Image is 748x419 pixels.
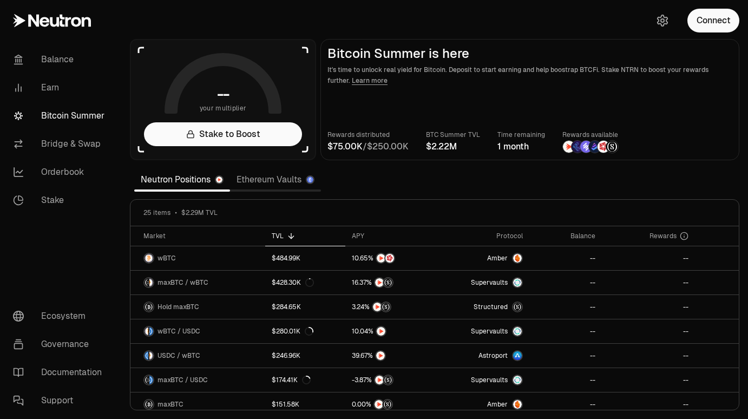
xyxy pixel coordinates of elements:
a: NTRNStructured Points [345,368,435,392]
img: maxBTC Logo [145,376,148,384]
a: Bridge & Swap [4,130,117,158]
img: NTRN [375,400,383,409]
img: Bedrock Diamonds [589,141,601,153]
p: It's time to unlock real yield for Bitcoin. Deposit to start earning and help boostrap BTCFi. Sta... [327,64,732,86]
a: wBTC LogoUSDC LogowBTC / USDC [130,319,265,343]
div: $246.96K [272,351,300,360]
a: -- [529,368,602,392]
img: NTRN [377,327,385,336]
a: Support [4,387,117,415]
a: NTRNMars Fragments [345,246,435,270]
button: NTRN [352,326,429,337]
a: Orderbook [4,158,117,186]
button: NTRNStructured Points [352,399,429,410]
a: NTRNStructured Points [345,295,435,319]
span: 25 items [143,208,170,217]
a: -- [529,271,602,294]
span: Hold maxBTC [158,303,199,311]
img: Amber [513,254,522,263]
span: your multiplier [200,103,247,114]
a: Governance [4,330,117,358]
img: USDC Logo [145,351,148,360]
a: -- [529,392,602,416]
div: $280.01K [272,327,313,336]
a: wBTC LogowBTC [130,246,265,270]
a: SupervaultsSupervaults [435,271,529,294]
a: Learn more [352,76,388,85]
img: Mars Fragments [598,141,609,153]
a: NTRN [345,319,435,343]
a: -- [602,271,695,294]
h1: -- [217,86,229,103]
img: Structured Points [382,303,390,311]
div: TVL [272,232,339,240]
a: Earn [4,74,117,102]
img: Mars Fragments [385,254,394,263]
img: Supervaults [513,376,522,384]
a: maxBTC LogowBTC LogomaxBTC / wBTC [130,271,265,294]
img: NTRN [376,351,385,360]
a: $284.65K [265,295,345,319]
div: $428.30K [272,278,314,287]
a: Neutron Positions [134,169,230,191]
img: Structured Points [606,141,618,153]
a: NTRNStructured Points [345,271,435,294]
div: Market [143,232,259,240]
a: $484.99K [265,246,345,270]
div: $484.99K [272,254,300,263]
div: / [327,140,409,153]
a: Balance [4,45,117,74]
span: Supervaults [471,376,508,384]
div: $174.41K [272,376,311,384]
span: wBTC / USDC [158,327,200,336]
a: NTRN [345,344,435,368]
img: wBTC Logo [149,278,153,287]
a: AmberAmber [435,246,529,270]
img: NTRN [375,376,384,384]
a: -- [602,319,695,343]
a: AmberAmber [435,392,529,416]
img: NTRN [377,254,385,263]
a: USDC LogowBTC LogoUSDC / wBTC [130,344,265,368]
img: Structured Points [384,278,392,287]
span: Supervaults [471,278,508,287]
span: Supervaults [471,327,508,336]
a: Ecosystem [4,302,117,330]
button: NTRNMars Fragments [352,253,429,264]
button: NTRN [352,350,429,361]
a: $428.30K [265,271,345,294]
a: -- [529,295,602,319]
a: $280.01K [265,319,345,343]
a: Stake [4,186,117,214]
a: Stake to Boost [144,122,302,146]
a: Ethereum Vaults [230,169,321,191]
img: Solv Points [580,141,592,153]
span: maxBTC / wBTC [158,278,208,287]
p: Time remaining [497,129,545,140]
button: NTRNStructured Points [352,277,429,288]
p: Rewards distributed [327,129,409,140]
a: $174.41K [265,368,345,392]
img: NTRN [373,303,382,311]
img: USDC Logo [149,376,153,384]
img: Ethereum Logo [307,176,313,183]
img: NTRN [563,141,575,153]
div: 1 month [497,140,545,153]
img: wBTC Logo [145,327,148,336]
span: Structured [474,303,508,311]
img: NTRN [375,278,384,287]
a: maxBTC LogoHold maxBTC [130,295,265,319]
img: Neutron Logo [216,176,222,183]
span: Amber [487,254,508,263]
div: APY [352,232,429,240]
a: -- [602,368,695,392]
a: -- [602,246,695,270]
img: maxBTC Logo [145,400,153,409]
h2: Bitcoin Summer is here [327,46,732,61]
img: maxBTC Logo [145,278,148,287]
div: $284.65K [272,303,301,311]
img: Supervaults [513,327,522,336]
a: SupervaultsSupervaults [435,368,529,392]
button: NTRNStructured Points [352,302,429,312]
img: wBTC Logo [149,351,153,360]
